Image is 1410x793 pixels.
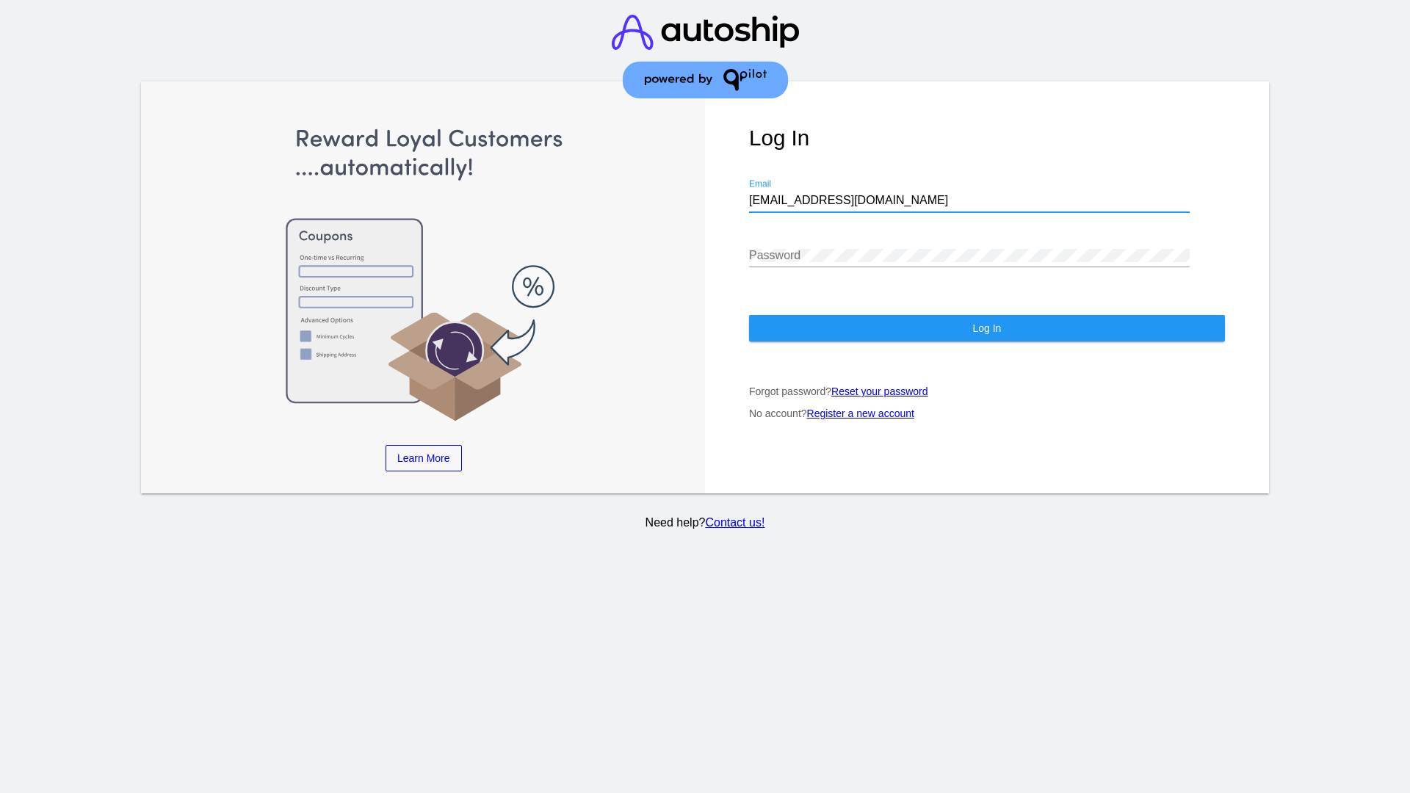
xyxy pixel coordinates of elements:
[139,516,1272,529] p: Need help?
[807,408,914,419] a: Register a new account
[397,452,450,464] span: Learn More
[705,516,764,529] a: Contact us!
[749,385,1225,397] p: Forgot password?
[749,126,1225,151] h1: Log In
[749,194,1190,207] input: Email
[386,445,462,471] a: Learn More
[831,385,928,397] a: Reset your password
[186,126,662,423] img: Apply Coupons Automatically to Scheduled Orders with QPilot
[749,315,1225,341] button: Log In
[972,322,1001,334] span: Log In
[749,408,1225,419] p: No account?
